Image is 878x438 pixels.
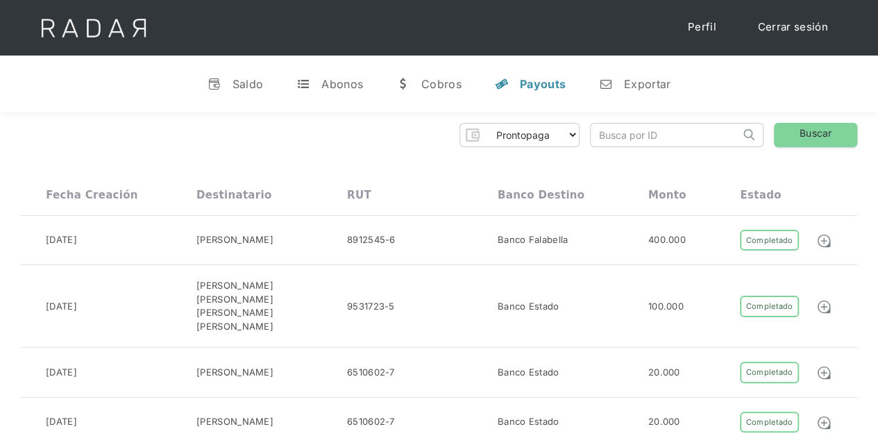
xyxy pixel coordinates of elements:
a: Buscar [774,123,857,147]
div: Destinatario [196,189,271,201]
a: Cerrar sesión [744,14,842,41]
div: [DATE] [46,300,77,314]
div: 20.000 [648,415,680,429]
div: 6510602-7 [347,366,395,380]
div: 20.000 [648,366,680,380]
div: 100.000 [648,300,684,314]
div: Abonos [321,77,363,91]
div: [PERSON_NAME] [PERSON_NAME] [PERSON_NAME] [PERSON_NAME] [196,279,347,333]
input: Busca por ID [591,124,740,146]
div: v [208,77,221,91]
div: [DATE] [46,415,77,429]
div: Banco destino [498,189,584,201]
div: Completado [740,362,798,383]
div: Completado [740,412,798,433]
img: Detalle [816,233,831,249]
div: t [296,77,310,91]
div: Banco Estado [498,300,559,314]
div: Completado [740,230,798,251]
div: [PERSON_NAME] [196,366,273,380]
div: 9531723-5 [347,300,395,314]
div: RUT [347,189,371,201]
div: 8912545-6 [347,233,396,247]
img: Detalle [816,299,831,314]
div: Banco Estado [498,366,559,380]
div: Completado [740,296,798,317]
div: Banco Estado [498,415,559,429]
div: w [396,77,410,91]
div: Exportar [624,77,670,91]
img: Detalle [816,415,831,430]
div: y [495,77,509,91]
div: [PERSON_NAME] [196,233,273,247]
a: Perfil [674,14,730,41]
div: [PERSON_NAME] [196,415,273,429]
div: Saldo [233,77,264,91]
div: Monto [648,189,686,201]
div: 400.000 [648,233,686,247]
div: [DATE] [46,366,77,380]
img: Detalle [816,365,831,380]
div: Payouts [520,77,566,91]
div: 6510602-7 [347,415,395,429]
div: Fecha creación [46,189,138,201]
form: Form [459,123,580,147]
div: n [599,77,613,91]
div: Cobros [421,77,462,91]
div: [DATE] [46,233,77,247]
div: Estado [740,189,781,201]
div: Banco Falabella [498,233,568,247]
